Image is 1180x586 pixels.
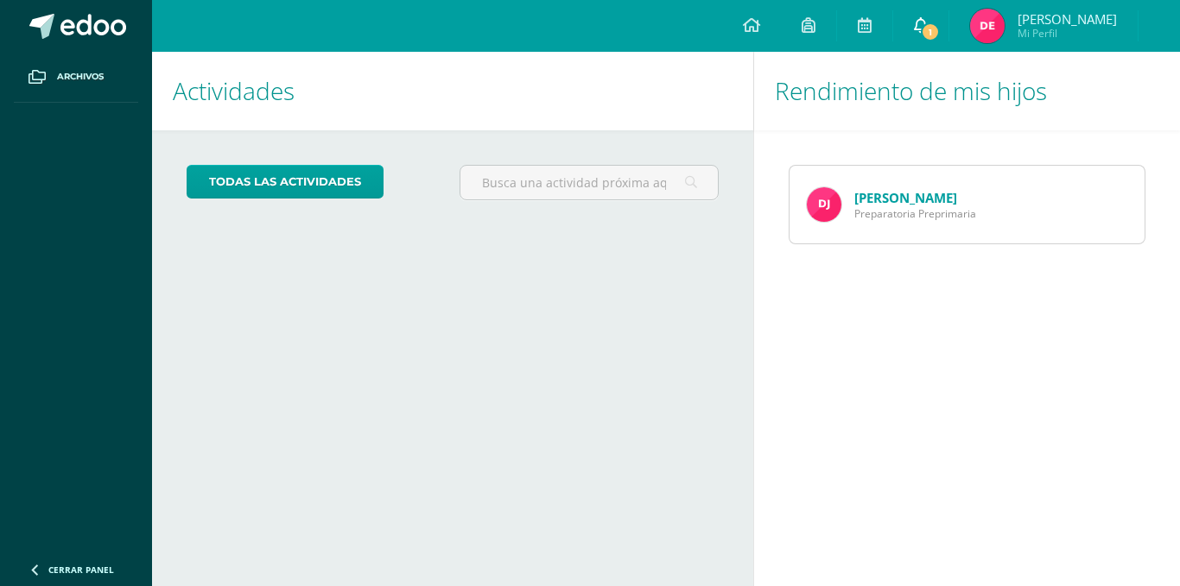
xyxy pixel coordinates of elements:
[187,165,384,198] a: todas las Actividades
[1018,26,1117,41] span: Mi Perfil
[775,52,1160,130] h1: Rendimiento de mis hijos
[48,564,114,576] span: Cerrar panel
[57,70,104,84] span: Archivos
[970,9,1005,43] img: d4f6e5c0bc45087b9b3a0da2d030ce7c.png
[460,166,718,199] input: Busca una actividad próxima aquí...
[1018,10,1117,28] span: [PERSON_NAME]
[807,187,841,222] img: 8b8f440b36bc031fd3024012e67e8481.png
[173,52,733,130] h1: Actividades
[14,52,138,103] a: Archivos
[921,22,940,41] span: 1
[854,206,976,221] span: Preparatoria Preprimaria
[854,189,957,206] a: [PERSON_NAME]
